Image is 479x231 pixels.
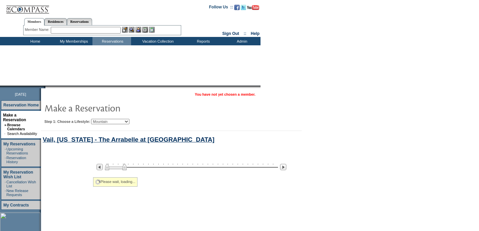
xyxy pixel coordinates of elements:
img: Subscribe to our YouTube Channel [247,5,259,10]
a: Upcoming Reservations [6,147,28,155]
a: Vail, [US_STATE] - The Arrabelle at [GEOGRAPHIC_DATA] [43,136,214,143]
a: Browse Calendars [7,123,25,131]
a: Subscribe to our YouTube Channel [247,7,259,11]
a: Sign Out [222,31,239,36]
td: · [4,132,6,136]
img: Next [280,164,286,170]
a: My Reservation Wish List [3,170,33,179]
td: Vacation Collection [131,37,183,45]
img: Become our fan on Facebook [234,5,240,10]
a: Cancellation Wish List [6,180,36,188]
a: Reservation Home [3,103,39,107]
img: pgTtlMakeReservation.gif [44,101,179,114]
span: [DATE] [15,92,26,96]
img: Reservations [142,27,148,33]
a: Residences [44,18,67,25]
img: View [129,27,134,33]
img: spinner2.gif [95,179,101,185]
a: My Contracts [3,203,29,207]
td: Admin [222,37,261,45]
td: Reports [183,37,222,45]
img: b_edit.gif [122,27,128,33]
a: Search Availability [7,132,37,136]
td: My Memberships [54,37,92,45]
span: You have not yet chosen a member. [195,92,255,96]
div: Member Name: [25,27,51,33]
td: · [5,156,6,164]
td: · [5,147,6,155]
div: Please wait, loading... [93,177,137,187]
img: blank.gif [45,86,46,88]
a: Help [251,31,260,36]
a: Make a Reservation [3,113,26,122]
img: Impersonate [135,27,141,33]
a: Reservations [67,18,92,25]
a: Members [24,18,45,26]
td: Reservations [92,37,131,45]
a: Follow us on Twitter [241,7,246,11]
a: New Release Requests [6,189,28,197]
td: Home [15,37,54,45]
b: » [4,123,6,127]
img: Previous [96,164,103,170]
img: Follow us on Twitter [241,5,246,10]
td: · [5,180,6,188]
td: Follow Us :: [209,4,233,12]
b: Step 1: Choose a Lifestyle: [44,120,90,124]
a: My Reservations [3,142,35,146]
img: promoShadowLeftCorner.gif [43,86,45,88]
a: Reservation History [6,156,26,164]
td: · [5,189,6,197]
a: Become our fan on Facebook [234,7,240,11]
img: b_calculator.gif [149,27,155,33]
span: :: [244,31,246,36]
